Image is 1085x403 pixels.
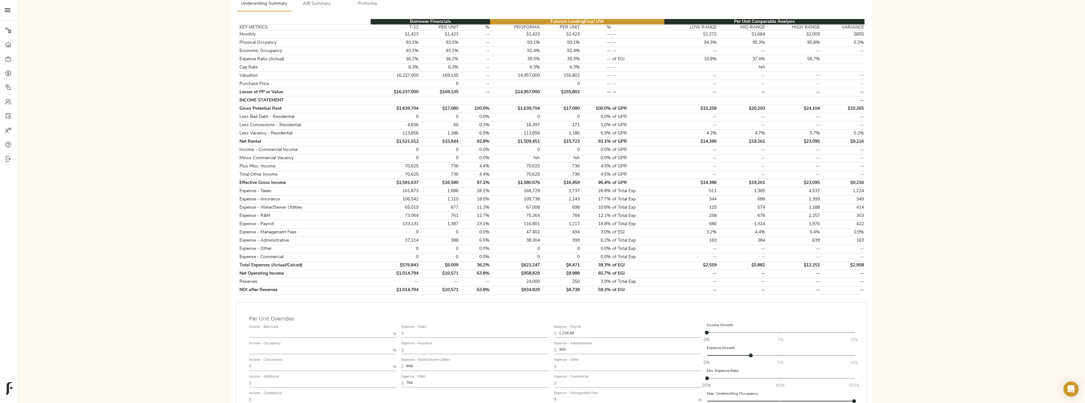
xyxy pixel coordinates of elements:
td: 0 [371,146,419,154]
td: -- [820,162,865,171]
td: 344 [664,195,717,204]
td: 0.0% [459,146,490,154]
td: Net Rental [239,138,371,146]
td: Less Bad Debt - Residential [239,113,371,121]
td: -- [717,121,766,129]
td: -- [581,47,612,55]
td: -- [459,47,490,55]
td: -- [820,154,865,162]
td: 1,186 [541,129,581,138]
td: of Total Exp [612,204,665,212]
td: 93.1% [419,39,459,47]
td: -- [459,72,490,80]
td: 37.4% [717,55,766,63]
td: -- [664,47,717,55]
td: 0.0% [581,113,612,121]
td: 12.1% [581,212,612,220]
td: -- [820,47,865,55]
td: 10.8% [581,204,612,212]
td: 73,064 [371,212,419,220]
td: 16,237,000 [371,72,419,80]
td: $169,135 [419,88,459,96]
td: 100.0% [581,105,612,113]
div: Open Intercom Messenger [1063,381,1079,397]
td: 93.1% [541,39,581,47]
td: $16,580 [419,179,459,187]
td: 349 [820,195,865,204]
td: 100.0% [459,105,490,113]
td: 6.3% [541,63,581,72]
td: -- [717,154,766,162]
td: of Total Exp [612,195,665,204]
label: Income - Bad Debt [249,325,278,329]
td: 92.8% [459,138,490,146]
td: NA [717,63,766,72]
td: of GPR [612,113,665,121]
td: $10,265 [820,105,865,113]
span: 20% [702,382,711,388]
td: 93.1% [371,47,419,55]
td: Income - Commercial Income [239,146,371,154]
td: 0 [419,154,459,162]
td: 16,397 [490,121,540,129]
td: 4,537 [766,187,820,195]
td: Minus Commercial Vacancy [239,154,371,162]
td: 125 [664,204,717,212]
td: -- [766,80,820,88]
td: -- [664,154,717,162]
td: $1,684 [717,30,766,39]
td: 14,957,000 [490,72,540,80]
th: PER UNIT [419,25,459,30]
td: 92.4% [541,47,581,55]
td: 0 [419,113,459,121]
td: Expense - Taxes [239,187,371,195]
td: 4.4% [459,171,490,179]
td: $15,723 [541,138,581,146]
td: -- [766,162,820,171]
td: 113,856 [371,129,419,138]
td: Expense - Water/Sewer Utilities [239,204,371,212]
td: 70,625 [371,162,419,171]
td: -- [717,72,766,80]
td: 39.3% [541,55,581,63]
td: 92.4% [490,47,540,55]
td: -- [612,30,665,39]
td: -- [766,88,820,96]
td: $14,386 [664,179,717,187]
td: 97.1% [459,179,490,187]
td: 4.4% [459,162,490,171]
td: Valuation [239,72,371,80]
td: 1,686 [419,187,459,195]
td: 736 [541,162,581,171]
td: 171 [541,121,581,129]
th: VARIANCE [820,25,865,30]
td: of GPR [612,146,665,154]
td: Total Other Income [239,171,371,179]
td: 169,135 [419,72,459,80]
td: 1,188 [766,204,820,212]
th: T-12 [371,25,419,30]
img: logo [6,382,12,395]
td: $1,591,637 [371,179,419,187]
td: 0 [490,146,540,154]
label: Expense - Payroll [554,325,580,329]
td: 6.3% [371,63,419,72]
td: -- [766,154,820,162]
td: -- [459,80,490,88]
td: 28.1% [459,187,490,195]
td: 155,802 [541,72,581,80]
td: 1,224 [820,187,865,195]
td: -- [664,171,717,179]
td: -- [820,113,865,121]
td: $23,095 [766,179,820,187]
td: 6.9% [459,129,490,138]
td: $17,080 [419,105,459,113]
td: $9,216 [820,138,865,146]
span: 100% [849,382,859,388]
td: -- [820,146,865,154]
td: NA [541,154,581,162]
td: -- [581,72,612,80]
td: 4.2% [664,129,717,138]
td: -- [612,39,665,47]
td: of Total Exp [612,187,665,195]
